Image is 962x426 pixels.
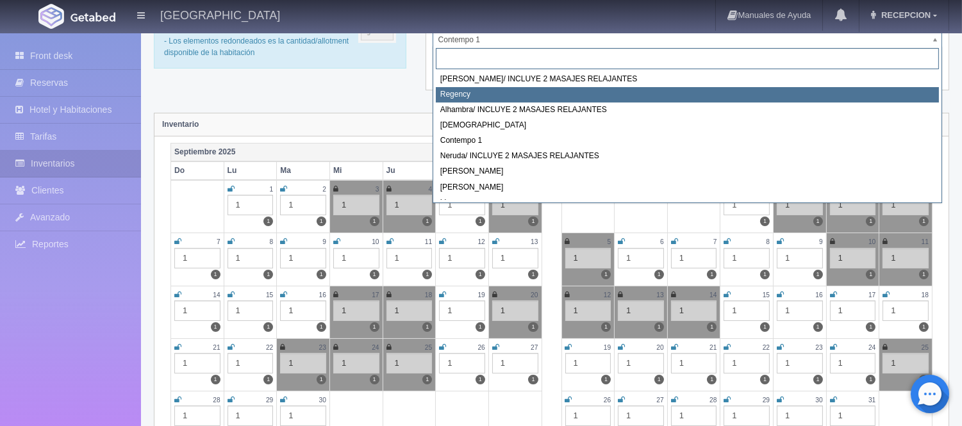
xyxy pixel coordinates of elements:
[436,133,939,149] div: Contempo 1
[436,180,939,195] div: [PERSON_NAME]
[436,195,939,211] div: Lino
[436,118,939,133] div: [DEMOGRAPHIC_DATA]
[436,72,939,87] div: [PERSON_NAME]/ INCLUYE 2 MASAJES RELAJANTES
[436,102,939,118] div: Alhambra/ INCLUYE 2 MASAJES RELAJANTES
[436,87,939,102] div: Regency
[436,164,939,179] div: [PERSON_NAME]
[436,149,939,164] div: Neruda/ INCLUYE 2 MASAJES RELAJANTES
